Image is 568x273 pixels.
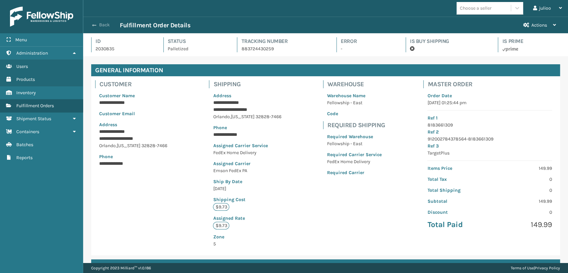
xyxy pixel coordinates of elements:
[16,90,36,96] span: Inventory
[511,263,560,273] div: |
[168,45,225,52] p: Palletized
[502,37,560,45] h4: Is Prime
[213,222,229,229] p: $9.73
[241,37,324,45] h4: Tracking Number
[120,21,190,29] h3: Fulfillment Order Details
[141,143,167,148] span: 32828-7466
[255,114,281,120] span: 32828-7466
[535,266,560,270] a: Privacy Policy
[213,124,281,131] p: Phone
[16,129,39,135] span: Containers
[341,37,394,45] h4: Error
[427,115,552,122] p: Ref 1
[327,99,382,106] p: Fellowship - East
[241,45,324,52] p: 883724430259
[327,151,382,158] p: Required Carrier Service
[327,80,386,88] h4: Warehouse
[89,22,120,28] button: Back
[99,80,171,88] h4: Customer
[16,77,35,82] span: Products
[460,5,491,12] div: Choose a seller
[427,142,552,149] p: Ref 3
[16,116,51,122] span: Shipment Status
[427,176,485,183] p: Total Tax
[168,37,225,45] h4: Status
[531,22,547,28] span: Actions
[494,187,552,194] p: 0
[517,17,562,33] button: Actions
[91,64,560,76] h4: General Information
[428,80,556,88] h4: Master Order
[327,121,386,129] h4: Required Shipping
[427,99,552,106] p: [DATE] 01:25:44 pm
[494,220,552,230] p: 149.99
[427,136,552,142] p: 912002784378564-8183661309
[410,37,486,45] h4: Is Buy Shipping
[91,263,151,273] p: Copyright 2023 Milliard™ v 1.0.186
[213,196,281,203] p: Shipping Cost
[15,37,27,43] span: Menu
[213,93,231,99] span: Address
[95,37,151,45] h4: Id
[16,103,54,109] span: Fulfillment Orders
[117,143,140,148] span: [US_STATE]
[213,149,281,156] p: FedEx Home Delivery
[213,160,281,167] p: Assigned Carrier
[327,158,382,165] p: FedEx Home Delivery
[213,114,230,120] span: Orlando
[341,45,394,52] p: -
[427,149,552,156] p: TargetPlus
[213,215,281,222] p: Assigned Rate
[99,122,117,128] span: Address
[99,143,116,148] span: Orlando
[494,198,552,205] p: 149.99
[494,165,552,172] p: 149.99
[327,110,382,117] p: Code
[427,122,552,129] p: 8183661309
[16,142,33,147] span: Batches
[213,185,281,192] p: [DATE]
[10,7,73,27] img: logo
[213,167,281,174] p: Emson FedEx PA
[427,92,552,99] p: Order Date
[95,45,151,52] p: 2030835
[213,80,285,88] h4: Shipping
[99,153,167,160] p: Phone
[427,187,485,194] p: Total Shipping
[213,233,281,240] p: Zone
[213,233,281,247] span: 5
[91,259,560,271] h4: Labels
[99,110,167,117] p: Customer Email
[427,198,485,205] p: Subtotal
[16,155,33,160] span: Reports
[230,114,231,120] span: ,
[213,178,281,185] p: Ship By Date
[213,203,229,211] p: $9.73
[427,220,485,230] p: Total Paid
[327,169,382,176] p: Required Carrier
[427,129,552,136] p: Ref 2
[213,142,281,149] p: Assigned Carrier Service
[427,165,485,172] p: Items Price
[511,266,534,270] a: Terms of Use
[327,92,382,99] p: Warehouse Name
[99,92,167,99] p: Customer Name
[327,133,382,140] p: Required Warehouse
[16,64,28,69] span: Users
[327,140,382,147] p: Fellowship - East
[494,176,552,183] p: 0
[16,50,48,56] span: Administration
[116,143,117,148] span: ,
[494,209,552,216] p: 0
[231,114,254,120] span: [US_STATE]
[427,209,485,216] p: Discount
